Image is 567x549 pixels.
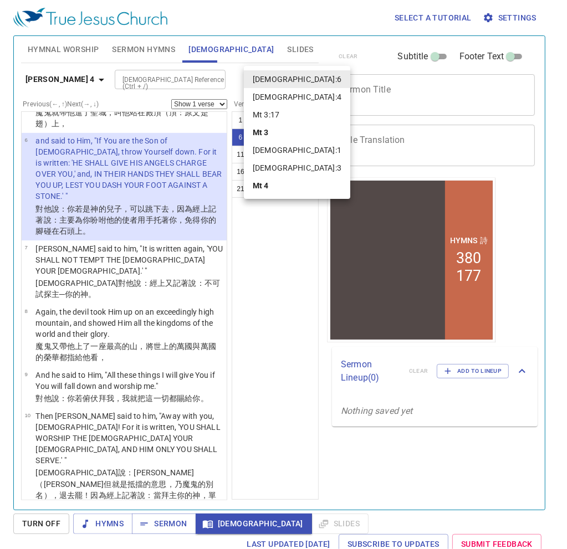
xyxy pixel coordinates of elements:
li: [DEMOGRAPHIC_DATA]:3 [244,159,350,177]
li: [DEMOGRAPHIC_DATA]:1 [244,141,350,159]
li: 177 [129,89,154,107]
li: Mt 3:17 [244,106,350,124]
b: Mt 4 [253,180,269,191]
li: [DEMOGRAPHIC_DATA]:6 [244,70,350,88]
li: [DEMOGRAPHIC_DATA]:4 [244,88,350,106]
p: Hymns 詩 [122,58,160,68]
b: Mt 3 [253,127,269,138]
li: 380 [129,71,154,89]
